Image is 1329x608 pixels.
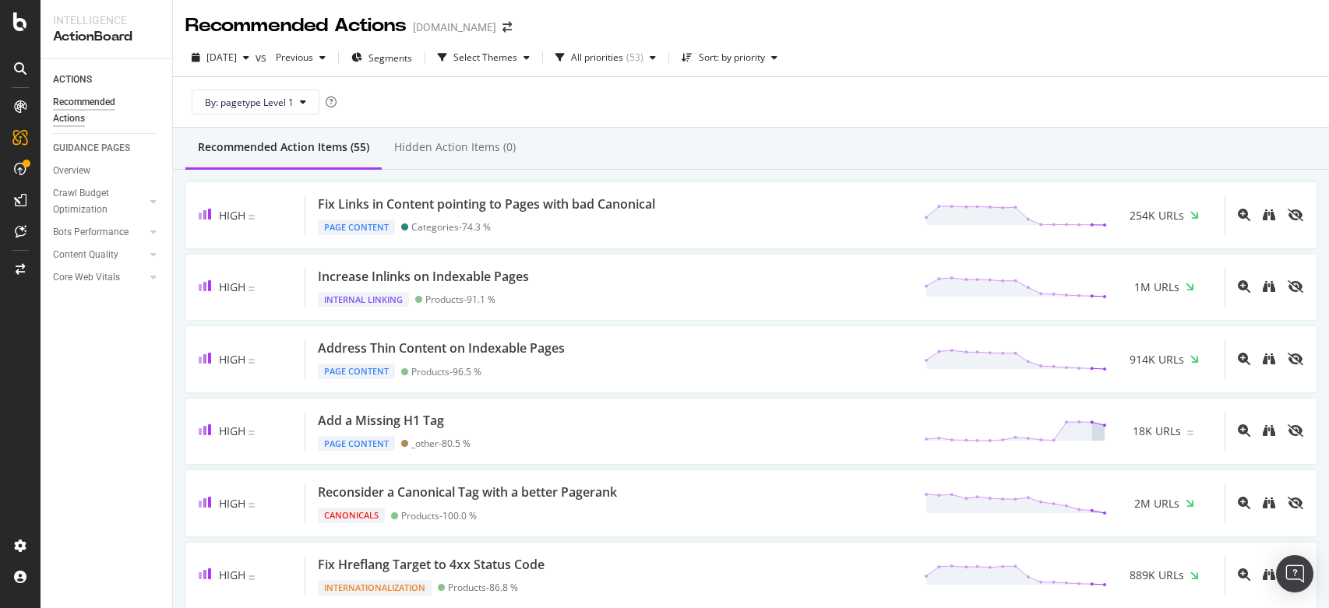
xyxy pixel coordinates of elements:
[1263,568,1275,582] a: binoculars
[318,364,395,379] div: Page Content
[448,582,518,593] div: Products - 86.8 %
[185,12,407,39] div: Recommended Actions
[1263,352,1275,367] a: binoculars
[219,496,245,511] span: High
[219,208,245,223] span: High
[1288,280,1303,293] div: eye-slash
[1263,496,1275,511] a: binoculars
[318,268,529,286] div: Increase Inlinks on Indexable Pages
[1238,209,1250,221] div: magnifying-glass-plus
[53,94,146,127] div: Recommended Actions
[270,51,313,64] span: Previous
[249,215,255,220] img: Equal
[1288,209,1303,221] div: eye-slash
[453,53,517,62] div: Select Themes
[53,163,90,179] div: Overview
[318,580,432,596] div: Internationalization
[53,185,135,218] div: Crawl Budget Optimization
[1263,423,1275,438] a: binoculars
[249,359,255,364] img: Equal
[1276,555,1313,592] div: Open Intercom Messenger
[53,94,161,127] a: Recommended Actions
[219,352,245,367] span: High
[1130,568,1184,583] span: 889K URLs
[502,22,512,33] div: arrow-right-arrow-left
[318,436,395,452] div: Page Content
[1263,424,1275,437] div: binoculars
[368,51,412,65] span: Segments
[53,72,161,88] a: ACTIONS
[206,51,237,64] span: 2025 Aug. 4th
[53,163,161,179] a: Overview
[1263,208,1275,223] a: binoculars
[318,508,385,523] div: Canonicals
[53,247,118,263] div: Content Quality
[1134,279,1179,295] span: 1M URLs
[1263,279,1275,294] a: binoculars
[318,339,565,357] div: Address Thin Content on Indexable Pages
[219,423,245,438] span: High
[432,45,536,70] button: Select Themes
[249,431,255,435] img: Equal
[53,12,160,28] div: Intelligence
[1130,208,1184,223] span: 254K URLs
[249,575,255,580] img: Equal
[192,90,319,114] button: By: pagetype Level 1
[1238,280,1250,293] div: magnifying-glass-plus
[53,247,146,263] a: Content Quality
[53,269,146,286] a: Core Web Vitals
[411,438,471,449] div: _other - 80.5 %
[1263,353,1275,365] div: binoculars
[249,503,255,508] img: Equal
[318,483,617,501] div: Reconsider a Canonical Tag with a better Pagerank
[413,19,496,35] div: [DOMAIN_NAME]
[1238,568,1250,581] div: magnifying-glass-plus
[1133,423,1181,439] span: 18K URLs
[1263,280,1275,293] div: binoculars
[205,96,294,109] span: By: pagetype Level 1
[249,286,255,291] img: Equal
[1263,209,1275,221] div: binoculars
[1130,352,1184,367] span: 914K URLs
[219,568,245,582] span: High
[675,45,784,70] button: Sort: by priority
[53,140,161,156] a: GUIDANCE PAGES
[425,293,495,305] div: Products - 91.1 %
[318,195,655,213] div: Fix Links in Content pointing to Pages with bad Canonical
[53,140,130,156] div: GUIDANCE PAGES
[401,510,477,522] div: Products - 100.0 %
[53,28,160,46] div: ActionBoard
[1288,353,1303,365] div: eye-slash
[1288,497,1303,509] div: eye-slash
[53,185,146,218] a: Crawl Budget Optimization
[571,53,623,62] div: All priorities
[318,220,395,235] div: Page Content
[1238,497,1250,509] div: magnifying-glass-plus
[318,292,409,308] div: Internal Linking
[411,221,491,233] div: Categories - 74.3 %
[198,139,369,155] div: Recommended Action Items (55)
[345,45,418,70] button: Segments
[53,269,120,286] div: Core Web Vitals
[1238,353,1250,365] div: magnifying-glass-plus
[219,279,245,294] span: High
[318,412,444,430] div: Add a Missing H1 Tag
[1263,497,1275,509] div: binoculars
[394,139,516,155] div: Hidden Action Items (0)
[699,53,765,62] div: Sort: by priority
[1134,496,1179,511] span: 2M URLs
[1187,431,1193,435] img: Equal
[1263,568,1275,581] div: binoculars
[256,50,270,65] span: vs
[626,53,643,62] div: ( 53 )
[53,72,92,88] div: ACTIONS
[1288,424,1303,437] div: eye-slash
[318,556,545,574] div: Fix Hreflang Target to 4xx Status Code
[185,45,256,70] button: [DATE]
[270,45,332,70] button: Previous
[53,224,146,241] a: Bots Performance
[549,45,662,70] button: All priorities(53)
[53,224,129,241] div: Bots Performance
[411,366,481,378] div: Products - 96.5 %
[1238,424,1250,437] div: magnifying-glass-plus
